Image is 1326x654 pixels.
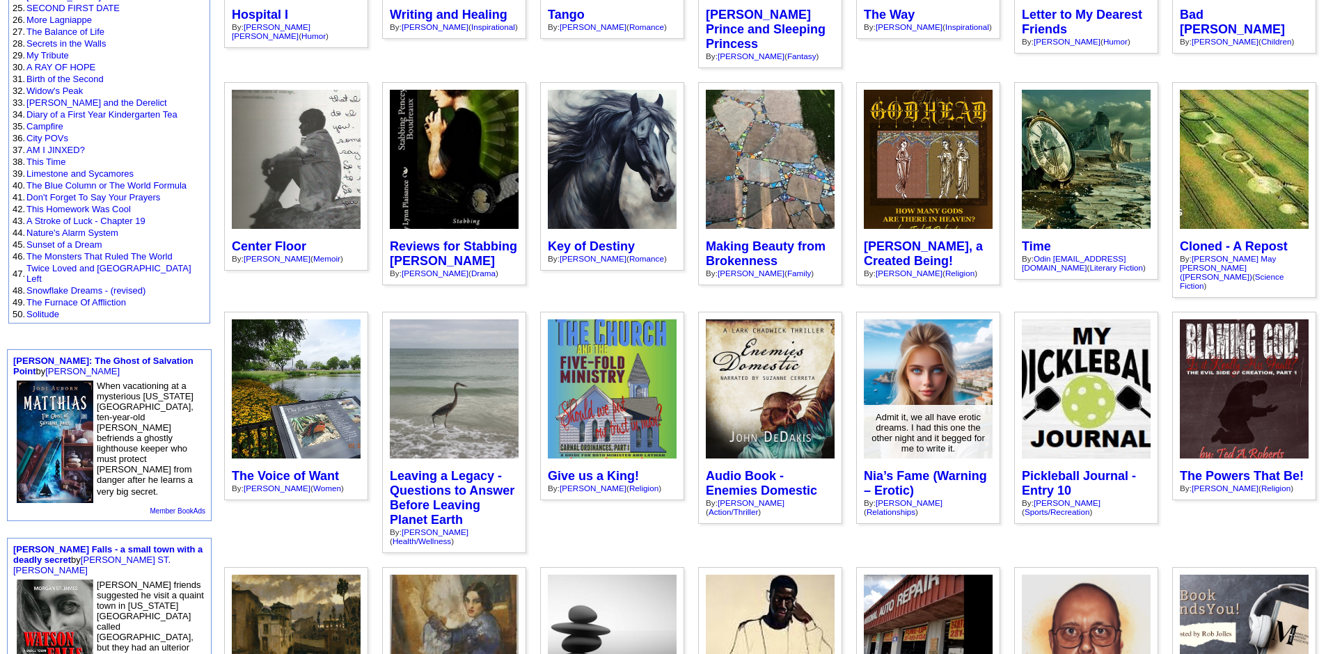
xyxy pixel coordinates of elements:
[17,381,93,503] img: 65842.jpg
[548,469,639,483] a: Give us a King!
[13,555,171,575] a: [PERSON_NAME] ST. [PERSON_NAME]
[26,168,134,179] a: Limestone and Sycamores
[232,469,339,483] a: The Voice of Want
[13,86,25,96] font: 32.
[1180,8,1285,36] a: Bad [PERSON_NAME]
[13,133,25,143] font: 36.
[13,269,25,279] font: 47.
[548,22,677,31] div: By: ( )
[390,269,519,278] div: By: ( )
[26,86,83,96] a: Widow's Peak
[13,74,25,84] font: 31.
[1022,239,1051,253] a: Time
[26,180,187,191] a: The Blue Column or The World Formula
[97,381,194,497] font: When vacationing at a mysterious [US_STATE][GEOGRAPHIC_DATA], ten-year-old [PERSON_NAME] befriend...
[1034,37,1100,46] a: [PERSON_NAME]
[13,544,203,565] a: [PERSON_NAME] Falls - a small town with a deadly secret
[13,145,25,155] font: 37.
[864,469,987,497] a: Nia’s Fame (Warning – Erotic)
[26,109,177,120] a: Diary of a First Year Kindergarten Tea
[390,469,514,527] a: Leaving a Legacy - Questions to Answer Before Leaving Planet Earth
[26,239,102,250] a: Sunset of a Dream
[1180,484,1309,493] div: By: ( )
[706,239,826,268] a: Making Beauty from Brokenness
[13,297,25,308] font: 49.
[1025,507,1090,516] a: Sports/Recreation
[26,38,106,49] a: Secrets in the Walls
[13,180,25,191] font: 40.
[876,22,942,31] a: [PERSON_NAME]
[864,498,993,516] div: By: ( )
[13,356,194,376] a: [PERSON_NAME]: The Ghost of Salvation Point
[548,254,677,263] div: By: ( )
[548,239,635,253] a: Key of Destiny
[26,309,59,319] a: Solitude
[706,269,835,278] div: By: ( )
[13,50,25,61] font: 29.
[301,31,326,40] a: Humor
[26,97,167,108] a: [PERSON_NAME] and the Derelict
[13,121,25,131] font: 35.
[26,50,69,61] a: My Tribute
[13,3,25,13] font: 25.
[26,192,160,202] a: Don't Forget To Say Your Prayers
[244,254,310,263] a: [PERSON_NAME]
[787,51,816,61] a: Fantasy
[864,8,915,22] a: The Way
[26,121,63,131] a: Campfire
[1034,498,1100,507] a: [PERSON_NAME]
[13,109,25,120] font: 34.
[945,269,974,278] a: Religion
[313,254,340,263] a: Memoir
[232,484,361,493] div: By: ( )
[45,366,120,376] a: [PERSON_NAME]
[718,269,784,278] a: [PERSON_NAME]
[13,356,194,376] font: by
[560,484,626,493] a: [PERSON_NAME]
[1192,37,1258,46] a: [PERSON_NAME]
[232,22,310,40] a: [PERSON_NAME] [PERSON_NAME]
[1180,239,1288,253] a: Cloned - A Repost
[864,269,993,278] div: By: ( )
[876,498,942,507] a: [PERSON_NAME]
[1089,263,1143,272] a: Literary Fiction
[13,239,25,250] font: 45.
[26,157,65,167] a: This Time
[13,204,25,214] font: 42.
[867,507,915,516] a: Relationships
[232,254,361,263] div: By: ( )
[13,309,25,319] font: 50.
[1180,469,1304,483] a: The Powers That Be!
[402,527,468,536] a: [PERSON_NAME]
[471,22,515,31] a: Inspirational
[945,22,989,31] a: Inspirational
[13,26,25,37] font: 27.
[1022,254,1151,272] div: By: ( )
[26,15,92,25] a: More Lagniappe
[1022,469,1136,497] a: Pickleball Journal - Entry 10
[232,239,306,253] a: Center Floor
[1022,498,1151,516] div: By: ( )
[26,62,95,72] a: A RAY OF HOPE
[13,38,25,49] font: 28.
[629,22,664,31] a: Romance
[1103,37,1128,46] a: Humor
[1192,484,1258,493] a: [PERSON_NAME]
[1180,254,1309,290] div: By: ( )
[26,204,131,214] a: This Homework Was Cool
[560,254,626,263] a: [PERSON_NAME]
[390,527,519,545] div: By: ( )
[390,239,517,268] a: Reviews for Stabbing [PERSON_NAME]
[26,285,145,296] a: Snowflake Dreams - (revised)
[1261,484,1291,493] a: Religion
[706,8,826,51] a: [PERSON_NAME] Prince and Sleeping Princess
[864,405,993,461] div: Admit it, we all have erotic dreams. I had this one the other night and it begged for me to write...
[1022,254,1126,272] a: Odin [EMAIL_ADDRESS][DOMAIN_NAME]
[13,228,25,238] font: 44.
[876,269,942,278] a: [PERSON_NAME]
[13,544,203,575] font: by
[709,507,758,516] a: Action/Thriller
[393,536,451,545] a: Health/Wellness
[1180,272,1284,290] a: Science Fiction
[1022,37,1151,46] div: By: ( )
